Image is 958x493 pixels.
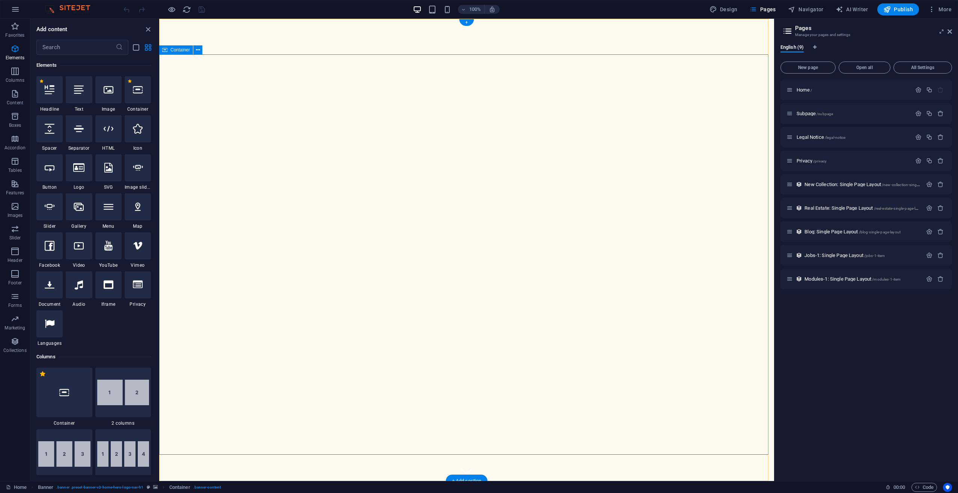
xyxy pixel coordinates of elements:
[125,271,151,307] div: Privacy
[926,181,932,188] div: Settings
[131,43,140,52] button: list-view
[66,106,92,112] span: Text
[8,280,22,286] p: Footer
[937,158,944,164] div: Remove
[937,134,944,140] div: Remove
[883,6,913,13] span: Publish
[36,154,63,190] div: Button
[937,110,944,117] div: Remove
[802,182,922,187] div: New Collection: Single Page Layout/new-collection-single-page-layout
[794,135,911,140] div: Legal Notice/legal-notice
[780,62,836,74] button: New page
[446,475,488,487] div: + Add section
[784,65,832,70] span: New page
[66,232,92,268] div: Video
[43,5,99,14] img: Editor Logo
[802,253,922,258] div: Jobs-1: Single Page Layout/jobs-1-item
[489,6,496,13] i: On resize automatically adjust zoom level to fit chosen device.
[5,325,25,331] p: Marketing
[926,110,932,117] div: Duplicate
[95,223,122,229] span: Menu
[36,271,63,307] div: Document
[125,106,151,112] span: Container
[795,25,952,32] h2: Pages
[794,87,911,92] div: Home/
[66,262,92,268] span: Video
[66,184,92,190] span: Logo
[797,111,833,116] span: Click to open page
[182,5,191,14] button: reload
[95,145,122,151] span: HTML
[836,6,868,13] span: AI Writer
[38,483,221,492] nav: breadcrumb
[36,106,63,112] span: Headline
[95,368,151,426] div: 2 columns
[125,154,151,190] div: Image slider
[125,223,151,229] span: Map
[788,6,824,13] span: Navigator
[125,145,151,151] span: Icon
[897,65,949,70] span: All Settings
[706,3,741,15] div: Design (Ctrl+Alt+Y)
[797,158,827,164] span: Click to open page
[926,276,932,282] div: Settings
[706,3,741,15] button: Design
[36,232,63,268] div: Facebook
[66,223,92,229] span: Gallery
[38,441,90,467] img: 3columns.svg
[926,134,932,140] div: Duplicate
[925,3,955,15] button: More
[796,181,802,188] div: This layout is used as a template for all items (e.g. a blog post) of this collection. The conten...
[36,223,63,229] span: Slider
[709,6,738,13] span: Design
[749,6,776,13] span: Pages
[802,206,922,210] div: Real Estate: Single Page Layout/real-estate-single-page-layout
[926,205,932,211] div: Settings
[899,484,900,490] span: :
[153,485,158,489] i: This element contains a background
[796,228,802,235] div: This layout is used as a template for all items (e.g. a blog post) of this collection. The conten...
[893,483,905,492] span: 00 00
[66,301,92,307] span: Audio
[9,122,21,128] p: Boxes
[8,257,23,263] p: Header
[56,483,143,492] span: . banner .preset-banner-v3-home-hero-logo-nav-h1
[66,271,92,307] div: Audio
[125,232,151,268] div: Vimeo
[943,483,952,492] button: Usercentrics
[746,3,779,15] button: Pages
[797,87,812,93] span: Click to open page
[785,3,827,15] button: Navigator
[926,228,932,235] div: Settings
[36,145,63,151] span: Spacer
[5,145,26,151] p: Accordion
[804,205,925,211] span: Click to open page
[36,40,116,55] input: Search
[143,43,152,52] button: grid-view
[864,254,885,258] span: /jobs-1-item
[796,205,802,211] div: This layout is used as a template for all items (e.g. a blog post) of this collection. The conten...
[937,228,944,235] div: Remove
[915,134,922,140] div: Settings
[842,65,887,70] span: Open all
[95,76,122,112] div: Image
[795,32,937,38] h3: Manage your pages and settings
[780,44,952,59] div: Language Tabs
[833,3,871,15] button: AI Writer
[36,262,63,268] span: Facebook
[143,25,152,34] button: close panel
[125,115,151,151] div: Icon
[8,167,22,173] p: Tables
[36,76,63,112] div: Headline
[128,79,132,83] span: Remove from favorites
[874,206,925,210] span: /real-estate-single-page-layout
[893,62,952,74] button: All Settings
[95,184,122,190] span: SVG
[794,111,911,116] div: Subpage/subpage
[95,193,122,229] div: Menu
[170,48,190,52] span: Container
[915,483,934,492] span: Code
[36,420,92,426] span: Container
[97,441,149,467] img: 4columns.svg
[5,32,24,38] p: Favorites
